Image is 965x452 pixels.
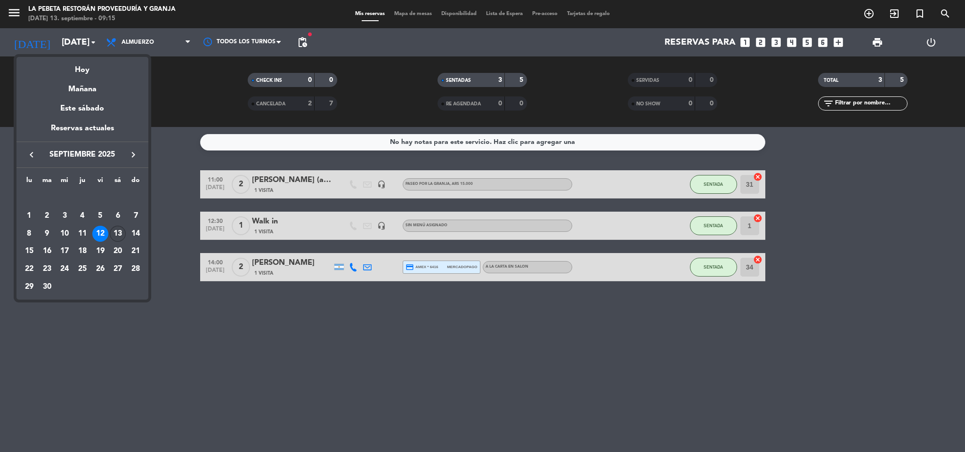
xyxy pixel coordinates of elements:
[74,261,90,277] div: 25
[128,226,144,242] div: 14
[57,261,73,277] div: 24
[39,244,55,260] div: 16
[125,149,142,161] button: keyboard_arrow_right
[57,244,73,260] div: 17
[16,76,148,95] div: Mañana
[26,149,37,160] i: keyboard_arrow_left
[92,208,108,224] div: 5
[38,278,56,296] td: 30 de septiembre de 2025
[110,261,126,277] div: 27
[21,261,37,277] div: 22
[74,244,90,260] div: 18
[91,207,109,225] td: 5 de septiembre de 2025
[23,149,40,161] button: keyboard_arrow_left
[127,243,145,261] td: 21 de septiembre de 2025
[92,244,108,260] div: 19
[110,226,126,242] div: 13
[110,244,126,260] div: 20
[73,207,91,225] td: 4 de septiembre de 2025
[109,243,127,261] td: 20 de septiembre de 2025
[38,207,56,225] td: 2 de septiembre de 2025
[92,261,108,277] div: 26
[109,225,127,243] td: 13 de septiembre de 2025
[21,244,37,260] div: 15
[74,226,90,242] div: 11
[38,243,56,261] td: 16 de septiembre de 2025
[39,226,55,242] div: 9
[39,279,55,295] div: 30
[109,260,127,278] td: 27 de septiembre de 2025
[91,175,109,190] th: viernes
[56,260,73,278] td: 24 de septiembre de 2025
[21,208,37,224] div: 1
[21,226,37,242] div: 8
[128,244,144,260] div: 21
[91,225,109,243] td: 12 de septiembre de 2025
[127,207,145,225] td: 7 de septiembre de 2025
[91,243,109,261] td: 19 de septiembre de 2025
[56,175,73,190] th: miércoles
[91,260,109,278] td: 26 de septiembre de 2025
[39,261,55,277] div: 23
[57,208,73,224] div: 3
[127,260,145,278] td: 28 de septiembre de 2025
[128,208,144,224] div: 7
[20,260,38,278] td: 22 de septiembre de 2025
[109,207,127,225] td: 6 de septiembre de 2025
[16,122,148,142] div: Reservas actuales
[73,260,91,278] td: 25 de septiembre de 2025
[127,225,145,243] td: 14 de septiembre de 2025
[56,243,73,261] td: 17 de septiembre de 2025
[92,226,108,242] div: 12
[16,57,148,76] div: Hoy
[20,225,38,243] td: 8 de septiembre de 2025
[20,175,38,190] th: lunes
[73,225,91,243] td: 11 de septiembre de 2025
[38,260,56,278] td: 23 de septiembre de 2025
[73,243,91,261] td: 18 de septiembre de 2025
[38,225,56,243] td: 9 de septiembre de 2025
[57,226,73,242] div: 10
[128,261,144,277] div: 28
[128,149,139,160] i: keyboard_arrow_right
[16,95,148,122] div: Este sábado
[20,243,38,261] td: 15 de septiembre de 2025
[20,207,38,225] td: 1 de septiembre de 2025
[39,208,55,224] div: 2
[21,279,37,295] div: 29
[20,278,38,296] td: 29 de septiembre de 2025
[109,175,127,190] th: sábado
[20,190,145,207] td: SEP.
[110,208,126,224] div: 6
[40,149,125,161] span: septiembre 2025
[127,175,145,190] th: domingo
[74,208,90,224] div: 4
[56,225,73,243] td: 10 de septiembre de 2025
[38,175,56,190] th: martes
[73,175,91,190] th: jueves
[56,207,73,225] td: 3 de septiembre de 2025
